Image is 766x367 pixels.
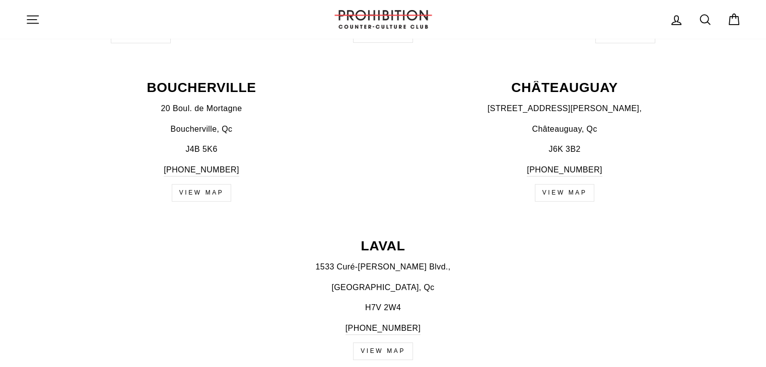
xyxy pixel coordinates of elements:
img: PROHIBITION COUNTER-CULTURE CLUB [333,10,434,29]
p: BOUCHERVILLE [26,81,378,95]
p: H7V 2W4 [26,301,741,314]
p: 1533 Curé-[PERSON_NAME] Blvd., [26,260,741,273]
p: CHÂTEAUGUAY [389,81,741,95]
a: view map [172,184,232,202]
a: [PHONE_NUMBER] [527,163,602,177]
p: Boucherville, Qc [26,123,378,136]
a: view map [535,184,595,202]
p: J6K 3B2 [389,143,741,156]
a: [PHONE_NUMBER] [164,163,239,177]
p: [STREET_ADDRESS][PERSON_NAME], [389,102,741,115]
a: View map [353,342,413,360]
p: LAVAL [26,239,741,253]
p: Châteauguay, Qc [389,123,741,136]
a: [PHONE_NUMBER] [345,322,421,335]
p: J4B 5K6 [26,143,378,156]
p: 20 Boul. de Mortagne [26,102,378,115]
p: [GEOGRAPHIC_DATA], Qc [26,281,741,294]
